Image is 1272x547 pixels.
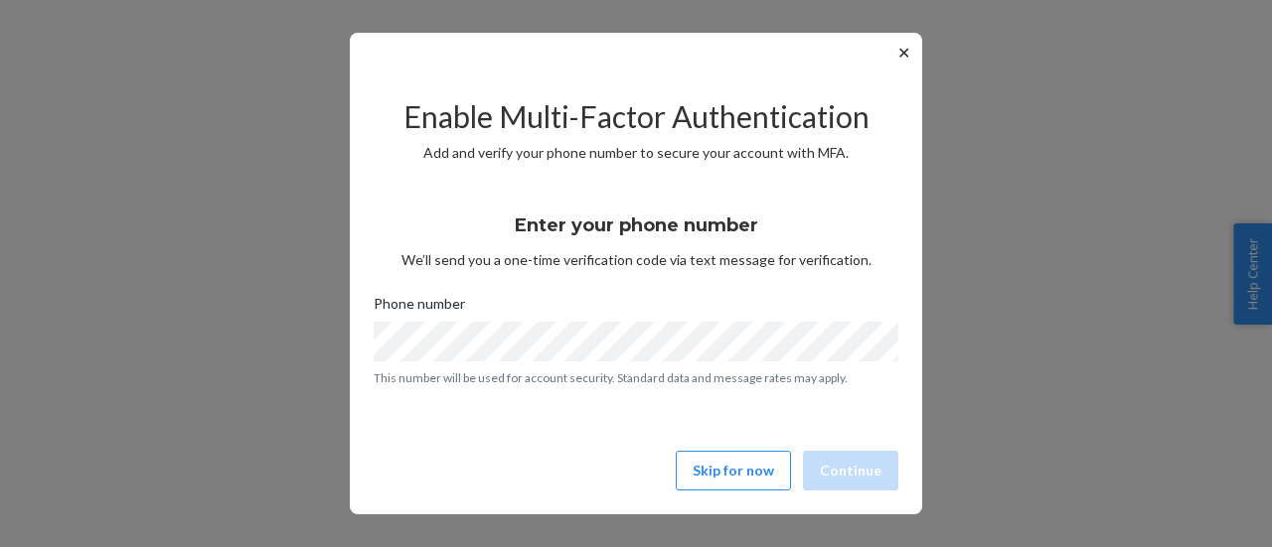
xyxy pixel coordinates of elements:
p: Add and verify your phone number to secure your account with MFA. [374,143,898,163]
button: Skip for now [676,451,791,490]
p: This number will be used for account security. Standard data and message rates may apply. [374,369,898,386]
span: Phone number [374,294,465,322]
button: ✕ [893,41,914,65]
div: We’ll send you a one-time verification code via text message for verification. [374,197,898,270]
h2: Enable Multi-Factor Authentication [374,100,898,133]
h3: Enter your phone number [515,212,758,238]
button: Continue [803,451,898,490]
